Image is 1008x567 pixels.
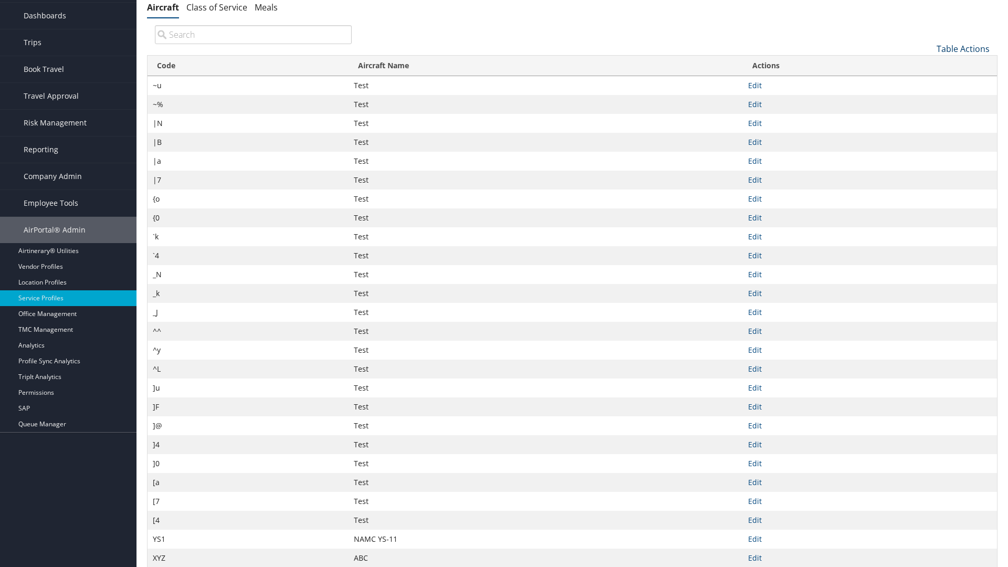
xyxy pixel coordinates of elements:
[748,496,762,506] a: Edit
[148,152,349,171] td: |a
[148,435,349,454] td: ]4
[349,284,743,303] td: Test
[148,397,349,416] td: ]F
[349,435,743,454] td: Test
[148,208,349,227] td: {0
[24,56,64,82] span: Book Travel
[349,416,743,435] td: Test
[148,246,349,265] td: `4
[748,118,762,128] a: Edit
[148,284,349,303] td: _k
[148,492,349,511] td: [7
[148,265,349,284] td: _N
[24,136,58,163] span: Reporting
[349,341,743,360] td: Test
[937,43,990,55] a: Table Actions
[748,421,762,430] a: Edit
[148,114,349,133] td: |N
[748,383,762,393] a: Edit
[748,515,762,525] a: Edit
[147,2,179,13] a: Aircraft
[24,3,66,29] span: Dashboards
[349,152,743,171] td: Test
[349,56,743,76] th: Aircraft Name: activate to sort column ascending
[148,76,349,95] td: ~u
[24,29,41,56] span: Trips
[349,227,743,246] td: Test
[255,2,278,13] a: Meals
[148,360,349,379] td: ^L
[349,95,743,114] td: Test
[748,402,762,412] a: Edit
[349,379,743,397] td: Test
[349,246,743,265] td: Test
[186,2,247,13] a: Class of Service
[748,534,762,544] a: Edit
[748,137,762,147] a: Edit
[148,473,349,492] td: [a
[148,530,349,549] td: YS1
[748,175,762,185] a: Edit
[349,530,743,549] td: NAMC YS-11
[349,492,743,511] td: Test
[349,454,743,473] td: Test
[748,156,762,166] a: Edit
[748,269,762,279] a: Edit
[748,213,762,223] a: Edit
[748,345,762,355] a: Edit
[148,171,349,190] td: |7
[748,439,762,449] a: Edit
[148,190,349,208] td: {o
[349,208,743,227] td: Test
[748,80,762,90] a: Edit
[349,133,743,152] td: Test
[349,76,743,95] td: Test
[748,99,762,109] a: Edit
[748,250,762,260] a: Edit
[24,163,82,190] span: Company Admin
[24,83,79,109] span: Travel Approval
[148,416,349,435] td: ]@
[148,379,349,397] td: ]u
[349,303,743,322] td: Test
[748,458,762,468] a: Edit
[743,56,997,76] th: Actions
[24,190,78,216] span: Employee Tools
[748,307,762,317] a: Edit
[148,227,349,246] td: `k
[349,511,743,530] td: Test
[148,454,349,473] td: ]0
[148,303,349,322] td: _J
[24,217,86,243] span: AirPortal® Admin
[748,553,762,563] a: Edit
[748,477,762,487] a: Edit
[748,326,762,336] a: Edit
[349,473,743,492] td: Test
[148,95,349,114] td: ~%
[748,364,762,374] a: Edit
[349,171,743,190] td: Test
[148,322,349,341] td: ^^
[24,110,87,136] span: Risk Management
[748,232,762,241] a: Edit
[155,25,352,44] input: Search
[349,190,743,208] td: Test
[748,288,762,298] a: Edit
[148,56,349,76] th: Code: activate to sort column ascending
[349,322,743,341] td: Test
[349,397,743,416] td: Test
[349,265,743,284] td: Test
[148,511,349,530] td: [4
[148,133,349,152] td: |B
[349,114,743,133] td: Test
[148,341,349,360] td: ^y
[748,194,762,204] a: Edit
[349,360,743,379] td: Test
